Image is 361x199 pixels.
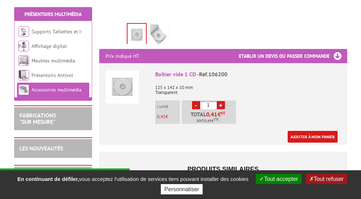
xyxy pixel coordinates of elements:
img: Présentoirs Antivol [18,70,29,81]
img: 106200_boitier_cd_cristal.jpg [128,24,146,46]
p: € [157,114,180,119]
span: Produits similaires [187,166,259,173]
a: Accessoires multimédia [32,87,81,93]
span: Réf.106200 [199,71,227,78]
img: Supports Tablettes et i-Pad [18,26,29,37]
p: 125 x 142 x 10 mm Transparent [155,80,341,95]
a: Présentoirs Multimédia [24,11,81,17]
img: Accessoires multimédia [18,84,29,95]
a: Meubles multimédia [32,57,75,64]
span: 0,49 [204,118,211,124]
a: Ajouter à mon panier [288,131,338,143]
a: - [192,101,200,109]
div: Boîtier vide 1 CD - [155,70,341,78]
sup: TTC [214,117,219,121]
a: Supports Tablettes et i-Pad [18,28,83,49]
button: Personnaliser (fenêtre modale) [161,184,203,194]
button: Tout accepter [256,174,301,184]
p: Total [184,111,236,124]
span: Soit € [197,118,219,124]
img: Meubles multimédia [18,55,29,66]
span: 0,41 [157,114,165,120]
a: Affichage digital [32,43,67,49]
img: 106200_boitier_cd_cristal_ouvert.jpg [150,24,167,46]
h3: Etablir un devis ou passer commande [239,49,347,63]
a: Présentoirs Antivol [32,72,73,78]
p: Prix indiqué HT [106,49,139,63]
span: vous acceptez l'utilisation de services tiers pouvant installer des cookies [14,176,252,182]
sup: HT [221,111,225,116]
a: LES NOUVEAUTÉS [19,145,63,152]
span: € [218,111,221,117]
p: L'unité [157,104,180,109]
img: Boîtier vide 1 CD [106,70,139,104]
span: 0,41 [206,111,218,117]
strong: En continuant de défiler, [17,176,79,182]
a: + [217,101,225,109]
a: FABRICATIONS"Sur Mesure" [19,112,56,125]
button: Tout refuser [306,174,347,184]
